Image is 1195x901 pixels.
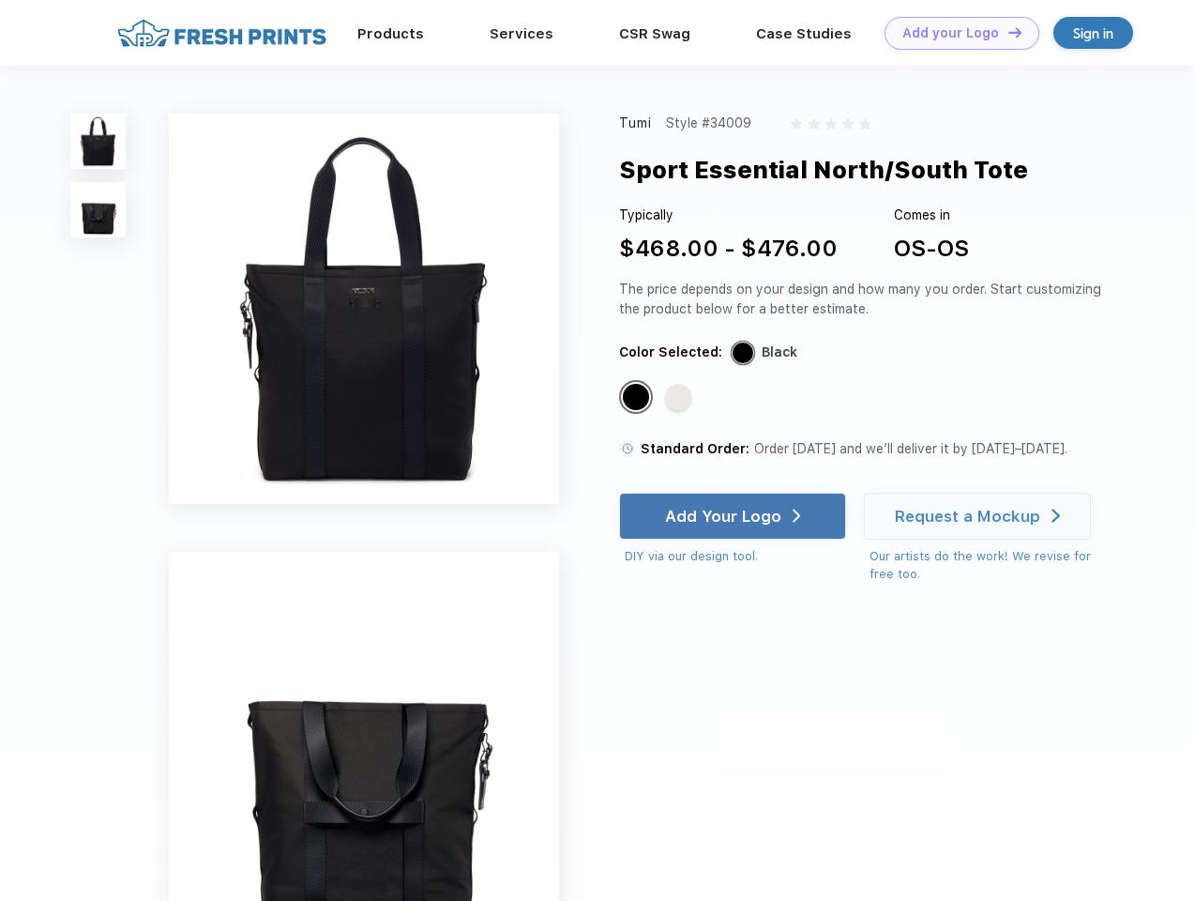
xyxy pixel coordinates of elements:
[859,118,870,130] img: gray_star.svg
[870,547,1109,584] div: Our artists do the work! We revise for free too.
[619,440,636,457] img: standard order
[793,509,801,523] img: white arrow
[762,343,797,362] div: Black
[619,114,653,133] div: Tumi
[665,384,691,410] div: Off White Tan
[894,206,969,225] div: Comes in
[70,114,126,169] img: func=resize&h=100
[619,343,722,362] div: Color Selected:
[1053,17,1133,49] a: Sign in
[1073,23,1113,44] div: Sign in
[1051,509,1060,523] img: white arrow
[894,232,969,266] div: OS-OS
[754,441,1067,456] span: Order [DATE] and we’ll deliver it by [DATE]–[DATE].
[902,25,999,41] div: Add your Logo
[665,507,781,526] div: Add Your Logo
[666,114,751,133] div: Style #34009
[1008,27,1021,38] img: DT
[357,25,424,42] a: Products
[70,182,126,237] img: func=resize&h=100
[842,118,854,130] img: gray_star.svg
[619,206,838,225] div: Typically
[169,114,559,504] img: func=resize&h=640
[619,232,838,266] div: $468.00 - $476.00
[623,384,649,410] div: Black
[112,17,332,50] img: fo%20logo%202.webp
[808,118,819,130] img: gray_star.svg
[619,152,1028,188] div: Sport Essential North/South Tote
[641,441,749,456] span: Standard Order:
[619,280,1109,319] div: The price depends on your design and how many you order. Start customizing the product below for ...
[791,118,802,130] img: gray_star.svg
[625,547,846,566] div: DIY via our design tool.
[895,507,1040,526] div: Request a Mockup
[825,118,837,130] img: gray_star.svg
